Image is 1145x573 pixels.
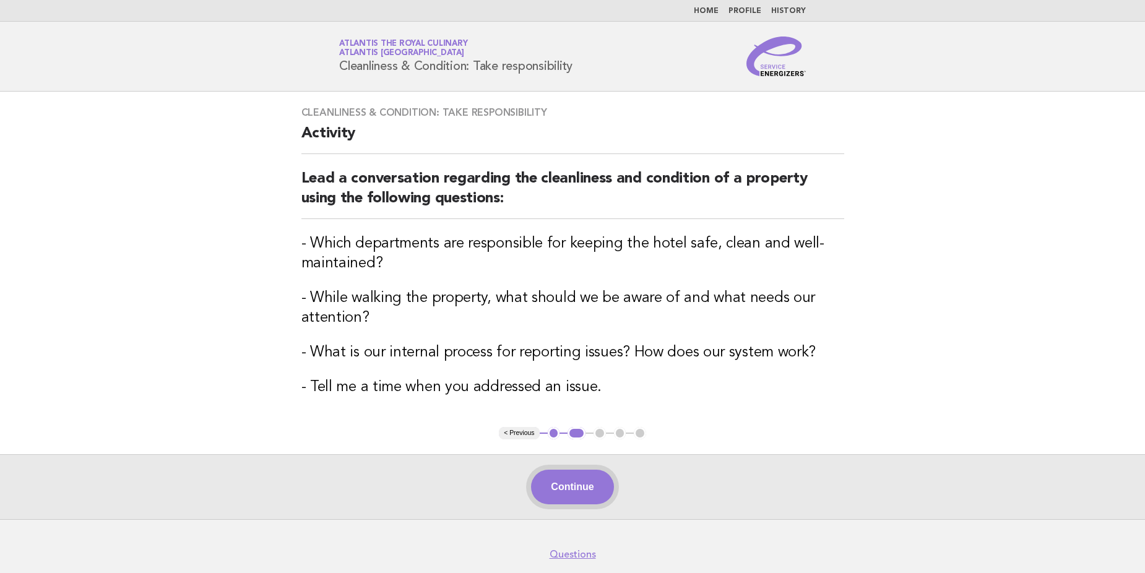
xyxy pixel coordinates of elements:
[531,470,613,504] button: Continue
[728,7,761,15] a: Profile
[548,427,560,439] button: 1
[301,106,844,119] h3: Cleanliness & Condition: Take responsibility
[301,169,844,219] h2: Lead a conversation regarding the cleanliness and condition of a property using the following que...
[339,40,572,72] h1: Cleanliness & Condition: Take responsibility
[694,7,719,15] a: Home
[746,37,806,76] img: Service Energizers
[301,234,844,274] h3: - Which departments are responsible for keeping the hotel safe, clean and well-maintained?
[301,124,844,154] h2: Activity
[301,343,844,363] h3: - What is our internal process for reporting issues? How does our system work?
[550,548,596,561] a: Questions
[301,288,844,328] h3: - While walking the property, what should we be aware of and what needs our attention?
[568,427,585,439] button: 2
[499,427,539,439] button: < Previous
[771,7,806,15] a: History
[301,377,844,397] h3: - Tell me a time when you addressed an issue.
[339,50,464,58] span: Atlantis [GEOGRAPHIC_DATA]
[339,40,467,57] a: Atlantis the Royal CulinaryAtlantis [GEOGRAPHIC_DATA]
